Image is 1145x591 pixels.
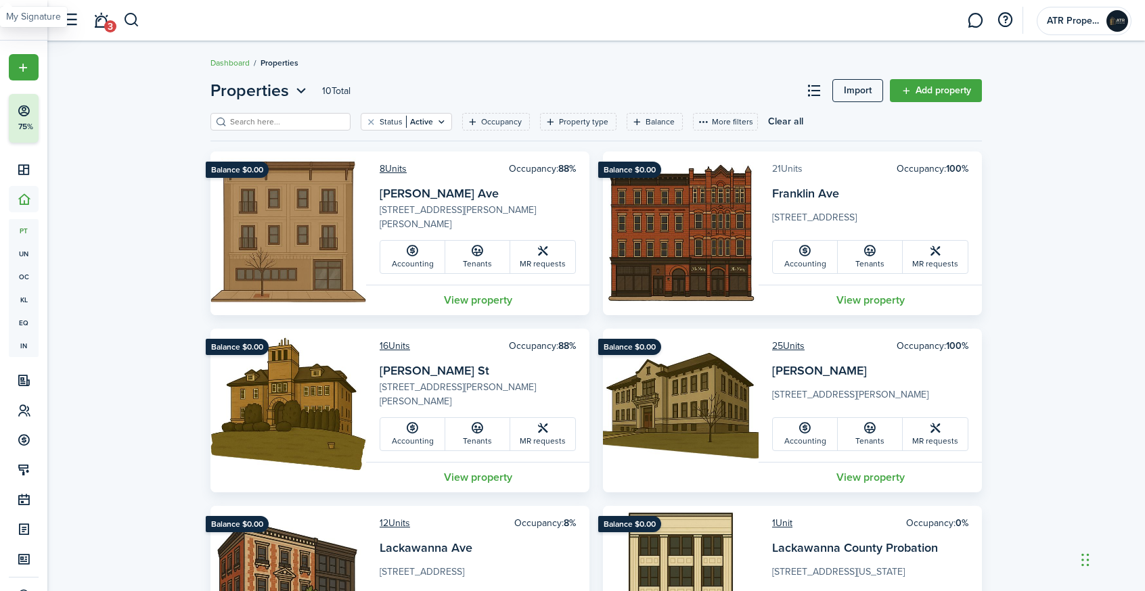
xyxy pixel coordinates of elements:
card-header-right: Occupancy: [514,516,576,530]
card-description: [STREET_ADDRESS][PERSON_NAME][PERSON_NAME] [380,203,576,231]
a: Messaging [962,3,988,38]
a: MR requests [903,241,968,273]
img: ATR Properties LLC [1106,10,1128,32]
a: 16Units [380,339,410,353]
button: Search [123,9,140,32]
button: Open resource center [993,9,1016,32]
img: Property avatar [210,329,366,492]
b: 100% [946,162,968,176]
a: Accounting [773,241,838,273]
card-header-right: Occupancy: [906,516,968,530]
ribbon: Balance $0.00 [598,516,661,532]
filter-tag: Open filter [540,113,616,131]
span: 3 [104,20,116,32]
img: Property avatar [210,151,366,315]
a: Accounting [773,418,838,450]
div: Drag [1081,540,1090,580]
a: Notifications [88,3,114,38]
card-description: [STREET_ADDRESS][US_STATE] [772,565,968,586]
b: 8% [564,516,576,530]
card-header-right: Occupancy: [509,162,576,176]
b: 88% [558,339,576,353]
card-header-right: Occupancy: [509,339,576,353]
a: Import [832,79,883,102]
b: 100% [946,339,968,353]
a: MR requests [510,241,575,273]
button: Open menu [210,78,310,103]
a: oc [9,265,39,288]
filter-tag: Open filter [462,113,530,131]
a: 1Unit [772,516,792,530]
a: Lackawanna Ave [380,539,472,557]
iframe: Chat Widget [1077,526,1145,591]
card-description: [STREET_ADDRESS] [772,210,968,232]
a: Dashboard [210,57,250,69]
img: Property avatar [603,151,759,315]
header-page-total: 10 Total [322,84,351,98]
a: 21Units [772,162,803,176]
a: [PERSON_NAME] St [380,362,489,379]
filter-tag-value: Active [406,116,433,128]
b: 0% [956,516,968,530]
card-header-right: Occupancy: [897,339,968,353]
a: Tenants [838,418,903,450]
a: 25Units [772,339,805,353]
span: Properties [210,78,289,103]
button: Open menu [9,54,39,80]
a: Tenants [445,241,510,273]
a: 8Units [380,162,407,176]
a: View property [759,462,982,492]
card-description: [STREET_ADDRESS] [380,565,576,586]
card-description: [STREET_ADDRESS][PERSON_NAME] [772,387,968,409]
ribbon: Balance $0.00 [206,516,269,532]
a: eq [9,311,39,334]
button: Open sidebar [57,7,83,33]
filter-tag-label: Occupancy [481,116,522,128]
button: Clear all [768,113,803,131]
a: MR requests [903,418,968,450]
img: Property avatar [603,329,759,492]
span: Properties [261,57,298,69]
p: 75% [17,121,34,133]
ribbon: Balance $0.00 [206,162,269,178]
button: More filters [693,113,758,131]
a: MR requests [510,418,575,450]
a: View property [366,285,589,315]
a: Tenants [838,241,903,273]
a: Accounting [380,241,445,273]
a: [PERSON_NAME] [772,362,867,379]
a: Tenants [445,418,510,450]
a: 12Units [380,516,410,530]
input: Search here... [227,116,346,128]
card-description: [STREET_ADDRESS][PERSON_NAME][PERSON_NAME] [380,380,576,408]
filter-tag: Open filter [361,113,452,131]
filter-tag-label: Balance [646,116,675,128]
a: Lackawanna County Probation [772,539,938,557]
img: TenantCloud [13,14,31,26]
ribbon: Balance $0.00 [598,162,661,178]
a: Franklin Ave [772,185,839,202]
card-header-right: Occupancy: [897,162,968,176]
a: View property [759,285,982,315]
portfolio-header-page-nav: Properties [210,78,310,103]
ribbon: Balance $0.00 [598,339,661,355]
a: in [9,334,39,357]
span: ATR Properties LLC [1047,16,1101,26]
a: Accounting [380,418,445,450]
a: View property [366,462,589,492]
button: 75% [9,94,121,143]
a: un [9,242,39,265]
b: 88% [558,162,576,176]
a: kl [9,288,39,311]
filter-tag-label: Status [380,116,403,128]
a: [PERSON_NAME] Ave [380,185,499,202]
button: Clear filter [365,116,377,127]
a: pt [9,219,39,242]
